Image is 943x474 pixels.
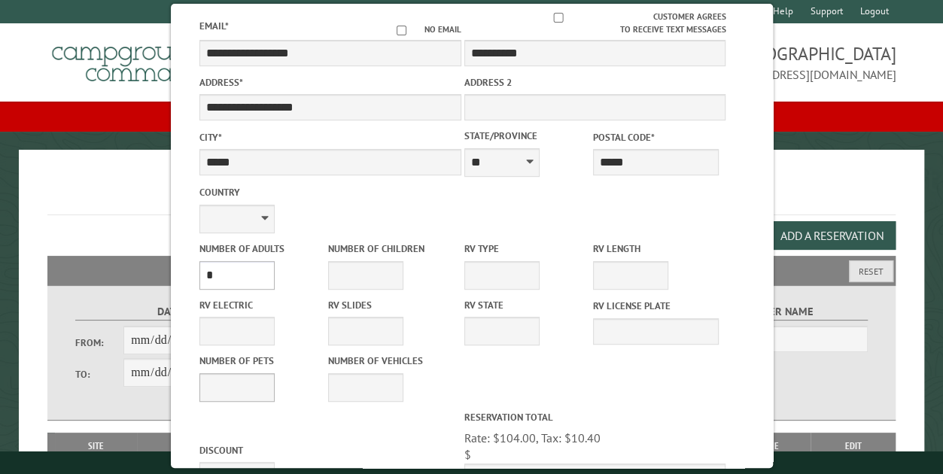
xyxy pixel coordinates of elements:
h1: Reservations [47,174,896,215]
img: Campground Commander [47,29,236,88]
label: RV Electric [199,298,324,312]
label: Email [199,20,228,32]
th: Dates [137,433,245,460]
label: Number of Vehicles [327,354,453,368]
label: State/Province [464,129,589,143]
label: RV State [464,298,589,312]
label: Number of Children [327,242,453,256]
label: Country [199,185,461,199]
label: Customer agrees to receive text messages [464,11,726,36]
label: Postal Code [592,130,718,144]
span: $ [464,447,470,462]
label: RV Slides [327,298,453,312]
label: RV Type [464,242,589,256]
label: No email [378,23,461,36]
label: Discount [199,443,461,457]
label: Number of Pets [199,354,324,368]
label: Address [199,75,461,90]
label: City [199,130,461,144]
input: Customer agrees to receive text messages [464,13,652,23]
label: From: [75,336,124,350]
label: Address 2 [464,75,726,90]
label: RV Length [592,242,718,256]
span: Rate: $104.00, Tax: $10.40 [464,430,600,445]
label: To: [75,367,124,381]
label: RV License Plate [592,299,718,313]
th: Edit [811,433,896,460]
button: Add a Reservation [767,221,896,250]
label: Dates [75,303,270,321]
h2: Filters [47,256,896,284]
button: Reset [849,260,893,282]
th: Site [55,433,137,460]
input: No email [378,26,424,35]
label: Reservation Total [464,410,726,424]
label: Number of Adults [199,242,324,256]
